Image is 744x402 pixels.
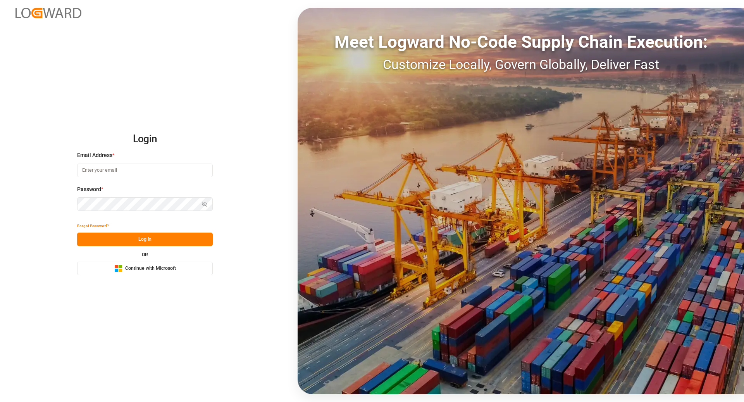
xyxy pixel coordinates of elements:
small: OR [142,252,148,257]
div: Customize Locally, Govern Globally, Deliver Fast [298,55,744,74]
span: Email Address [77,151,112,159]
input: Enter your email [77,164,213,177]
button: Log In [77,233,213,246]
img: Logward_new_orange.png [15,8,81,18]
span: Continue with Microsoft [125,265,176,272]
div: Meet Logward No-Code Supply Chain Execution: [298,29,744,55]
button: Continue with Microsoft [77,262,213,275]
span: Password [77,185,101,193]
h2: Login [77,127,213,152]
button: Forgot Password? [77,219,109,233]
